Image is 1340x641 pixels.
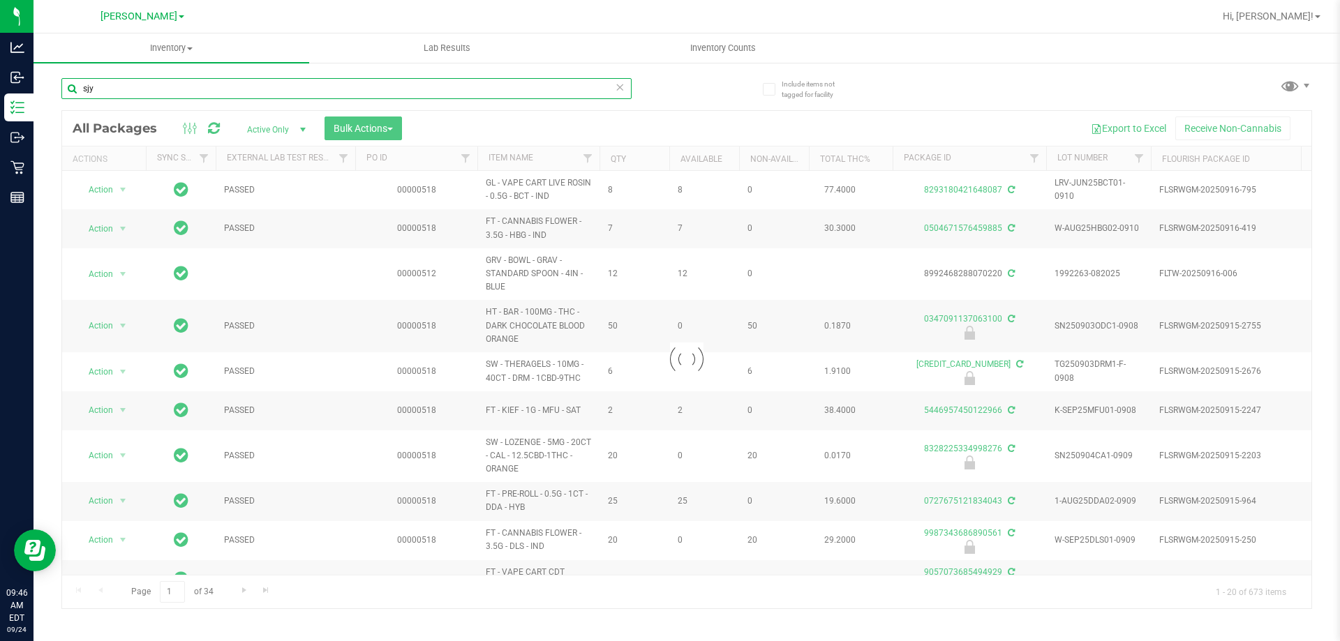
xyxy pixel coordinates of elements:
[671,42,775,54] span: Inventory Counts
[6,587,27,624] p: 09:46 AM EDT
[1223,10,1313,22] span: Hi, [PERSON_NAME]!
[6,624,27,635] p: 09/24
[10,100,24,114] inline-svg: Inventory
[782,79,851,100] span: Include items not tagged for facility
[405,42,489,54] span: Lab Results
[33,42,309,54] span: Inventory
[14,529,56,571] iframe: Resource center
[10,190,24,204] inline-svg: Reports
[10,130,24,144] inline-svg: Outbound
[100,10,177,22] span: [PERSON_NAME]
[10,160,24,174] inline-svg: Retail
[585,33,861,63] a: Inventory Counts
[615,78,625,96] span: Clear
[10,40,24,54] inline-svg: Analytics
[10,70,24,84] inline-svg: Inbound
[61,78,632,99] input: Search Package ID, Item Name, SKU, Lot or Part Number...
[309,33,585,63] a: Lab Results
[33,33,309,63] a: Inventory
